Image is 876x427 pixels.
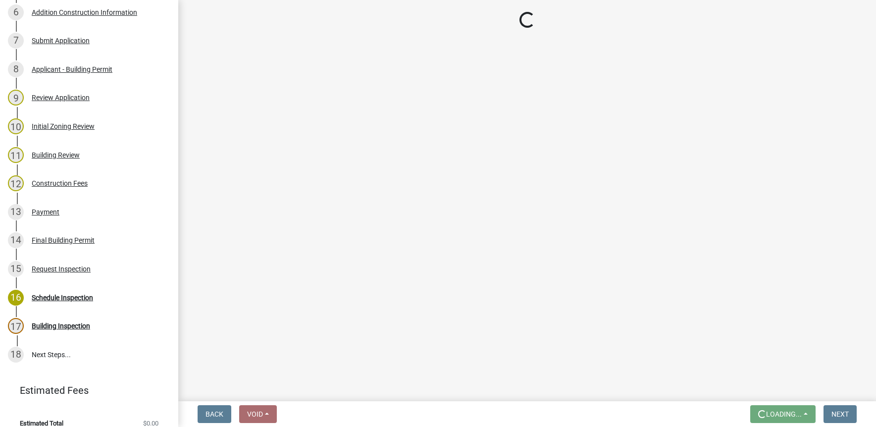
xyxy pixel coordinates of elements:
div: 11 [8,147,24,163]
div: Submit Application [32,37,90,44]
div: Request Inspection [32,266,91,272]
div: 12 [8,175,24,191]
div: Schedule Inspection [32,294,93,301]
button: Next [824,405,857,423]
div: Construction Fees [32,180,88,187]
div: Review Application [32,94,90,101]
div: 17 [8,318,24,334]
div: 10 [8,118,24,134]
span: Loading... [766,410,802,418]
div: 15 [8,261,24,277]
span: $0.00 [143,420,158,427]
span: Void [247,410,263,418]
div: 9 [8,90,24,106]
div: Building Review [32,152,80,159]
div: Payment [32,209,59,215]
div: Applicant - Building Permit [32,66,112,73]
div: Initial Zoning Review [32,123,95,130]
button: Back [198,405,231,423]
div: Building Inspection [32,322,90,329]
div: 7 [8,33,24,49]
div: 18 [8,347,24,363]
div: 8 [8,61,24,77]
span: Back [206,410,223,418]
div: 13 [8,204,24,220]
div: Addition Construction Information [32,9,137,16]
button: Loading... [750,405,816,423]
div: 6 [8,4,24,20]
span: Next [831,410,849,418]
div: 16 [8,290,24,306]
button: Void [239,405,277,423]
span: Estimated Total [20,420,63,427]
div: 14 [8,232,24,248]
div: Final Building Permit [32,237,95,244]
a: Estimated Fees [8,380,162,400]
